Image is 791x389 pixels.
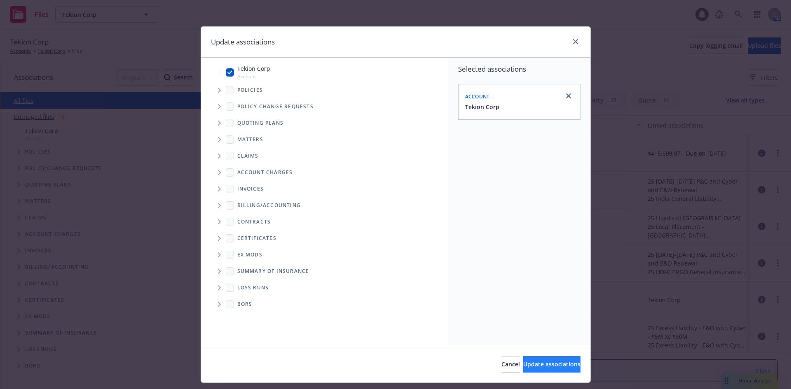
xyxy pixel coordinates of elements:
span: Contracts [237,219,271,224]
span: Ex Mods [237,252,262,257]
button: Update associations [523,356,580,373]
span: Loss Runs [237,285,269,290]
div: Tree Example [201,63,448,197]
button: Tekion Corp [465,102,499,111]
span: Selected associations [458,64,580,74]
span: Cancel [501,360,520,368]
span: Policy change requests [237,104,314,109]
span: Account charges [237,170,293,175]
span: Account [465,93,490,100]
button: Cancel [501,356,520,373]
span: Tekion Corp [237,64,270,73]
span: Summary of insurance [237,269,309,274]
a: close [571,37,580,47]
span: Update associations [523,360,580,368]
h1: Update associations [211,37,275,47]
span: Quoting plans [237,121,284,126]
span: Policies [237,88,263,93]
span: Invoices [237,186,264,191]
span: Claims [237,154,259,158]
span: BORs [237,302,253,307]
span: Account [237,73,270,80]
span: Billing/Accounting [237,203,301,208]
a: close [564,91,573,101]
span: Matters [237,137,263,142]
div: Folder Tree Example [201,197,448,312]
span: Certificates [237,236,276,241]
